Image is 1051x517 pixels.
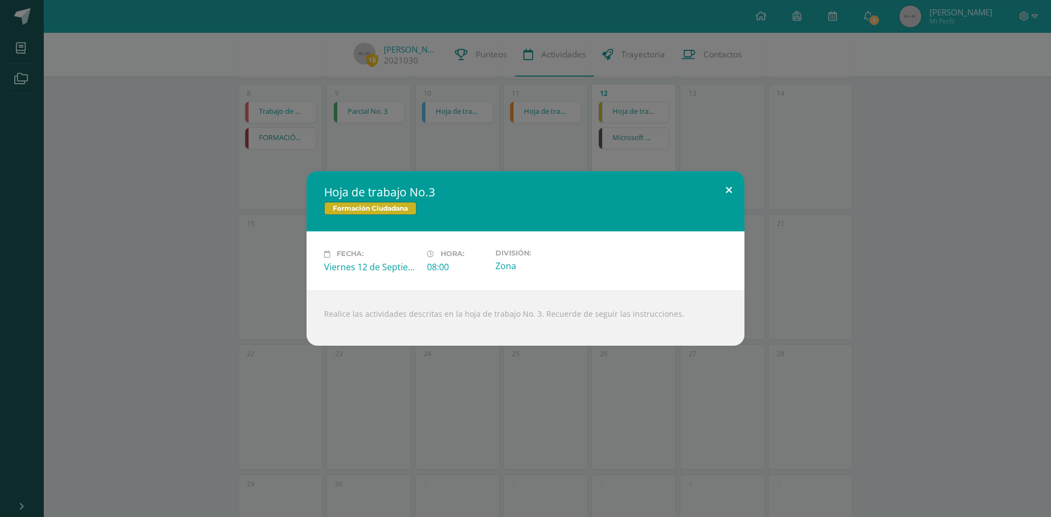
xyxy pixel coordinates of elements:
[495,249,590,257] label: División:
[495,260,590,272] div: Zona
[324,184,727,200] h2: Hoja de trabajo No.3
[337,250,363,258] span: Fecha:
[307,291,744,346] div: Realice las actividades descritas en la hoja de trabajo No. 3. Recuerde de seguir las instrucciones.
[324,202,417,215] span: Formación Ciudadana
[427,261,487,273] div: 08:00
[713,171,744,208] button: Close (Esc)
[441,250,464,258] span: Hora:
[324,261,418,273] div: Viernes 12 de Septiembre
